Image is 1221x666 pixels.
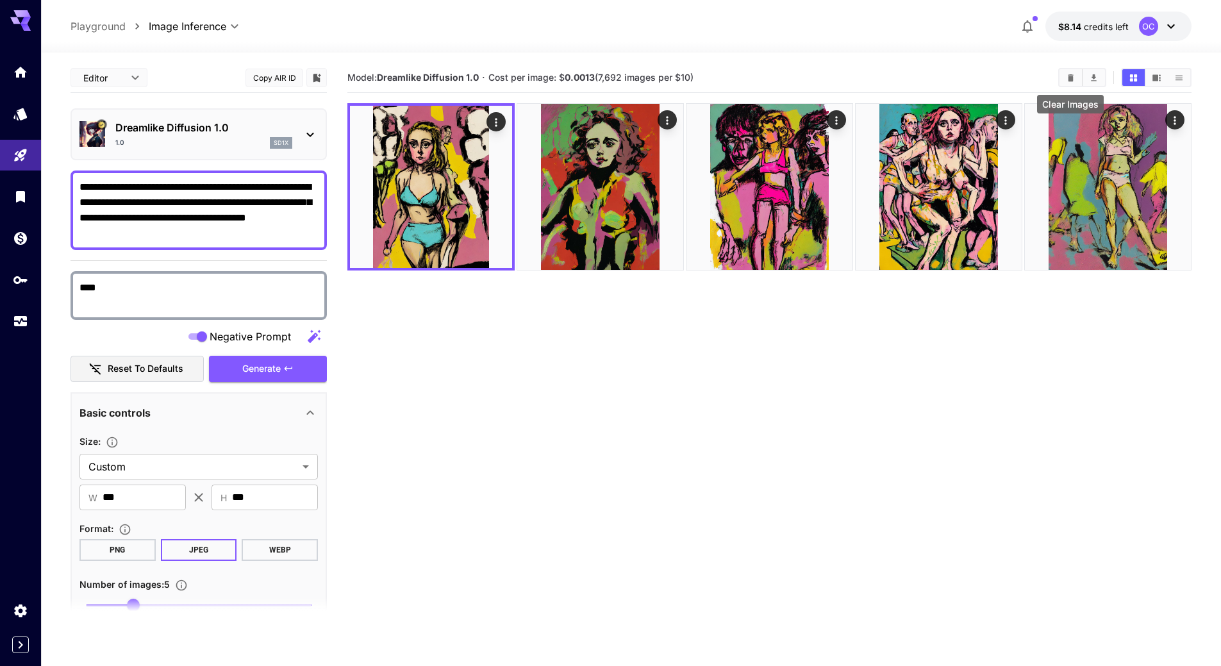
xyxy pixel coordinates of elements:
div: Wallet [13,230,28,246]
span: Image Inference [149,19,226,34]
span: Generate [242,361,281,377]
img: Z [856,104,1022,270]
div: Clear Images [1037,95,1104,113]
img: Z [517,104,683,270]
span: Editor [83,71,123,85]
button: Download All [1083,69,1105,86]
div: Playground [13,147,28,163]
b: 0.0013 [565,72,595,83]
button: Certified Model – Vetted for best performance and includes a commercial license. [96,120,106,130]
div: Show images in grid viewShow images in video viewShow images in list view [1121,68,1192,87]
span: credits left [1084,21,1129,32]
img: Z [1025,104,1191,270]
div: Actions [996,110,1015,129]
div: Library [13,188,28,204]
span: H [220,490,227,505]
button: Expand sidebar [12,637,29,653]
span: Number of images : 5 [79,579,170,590]
span: Size : [79,436,101,447]
button: Choose the file format for the output image. [113,523,137,536]
button: PNG [79,539,156,561]
button: Show images in video view [1145,69,1168,86]
button: WEBP [242,539,318,561]
span: Negative Prompt [210,329,291,344]
div: Actions [827,110,846,129]
button: Reset to defaults [71,356,204,382]
img: Z [686,104,852,270]
div: Actions [486,112,506,131]
div: Clear ImagesDownload All [1058,68,1106,87]
div: Settings [13,603,28,619]
div: API Keys [13,272,28,288]
button: JPEG [161,539,237,561]
button: Clear Images [1059,69,1082,86]
button: $8.1386OC [1045,12,1192,41]
div: Models [13,106,28,122]
div: Certified Model – Vetted for best performance and includes a commercial license.Dreamlike Diffusi... [79,115,318,154]
p: Dreamlike Diffusion 1.0 [115,120,292,135]
span: W [88,490,97,505]
button: Specify how many images to generate in a single request. Each image generation will be charged se... [170,579,193,592]
div: OC [1139,17,1158,36]
div: Actions [1165,110,1184,129]
button: Copy AIR ID [245,69,303,87]
b: Dreamlike Diffusion 1.0 [377,72,479,83]
p: 1.0 [115,138,124,147]
button: Adjust the dimensions of the generated image by specifying its width and height in pixels, or sel... [101,436,124,449]
img: Z [350,106,512,268]
button: Show images in grid view [1122,69,1145,86]
div: Home [13,64,28,80]
nav: breadcrumb [71,19,149,34]
span: Format : [79,523,113,534]
div: Usage [13,313,28,329]
p: sd1x [274,138,288,147]
span: Custom [88,459,297,474]
p: Basic controls [79,405,151,420]
a: Playground [71,19,126,34]
button: Show images in list view [1168,69,1190,86]
button: Generate [209,356,327,382]
button: Add to library [311,70,322,85]
span: Model: [347,72,479,83]
p: · [482,70,485,85]
div: $8.1386 [1058,20,1129,33]
span: $8.14 [1058,21,1084,32]
div: Basic controls [79,397,318,428]
div: Actions [658,110,677,129]
span: Cost per image: $ (7,692 images per $10) [488,72,694,83]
